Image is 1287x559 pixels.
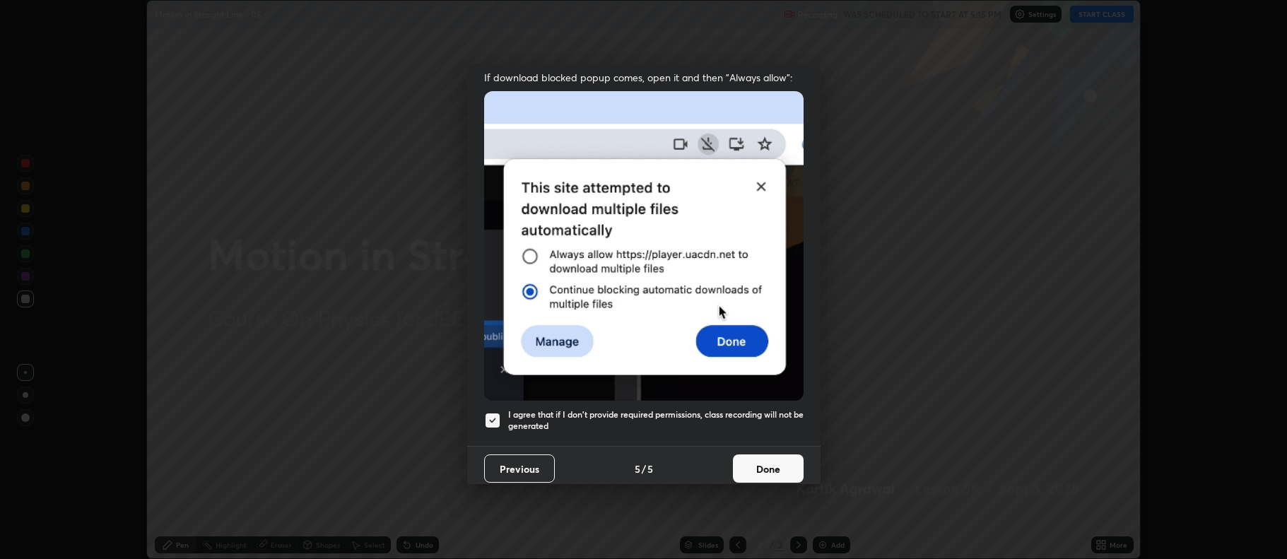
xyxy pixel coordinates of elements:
h5: I agree that if I don't provide required permissions, class recording will not be generated [508,409,804,431]
h4: 5 [647,461,653,476]
button: Done [733,454,804,483]
h4: 5 [635,461,640,476]
span: If download blocked popup comes, open it and then "Always allow": [484,71,804,84]
button: Previous [484,454,555,483]
h4: / [642,461,646,476]
img: downloads-permission-blocked.gif [484,91,804,400]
